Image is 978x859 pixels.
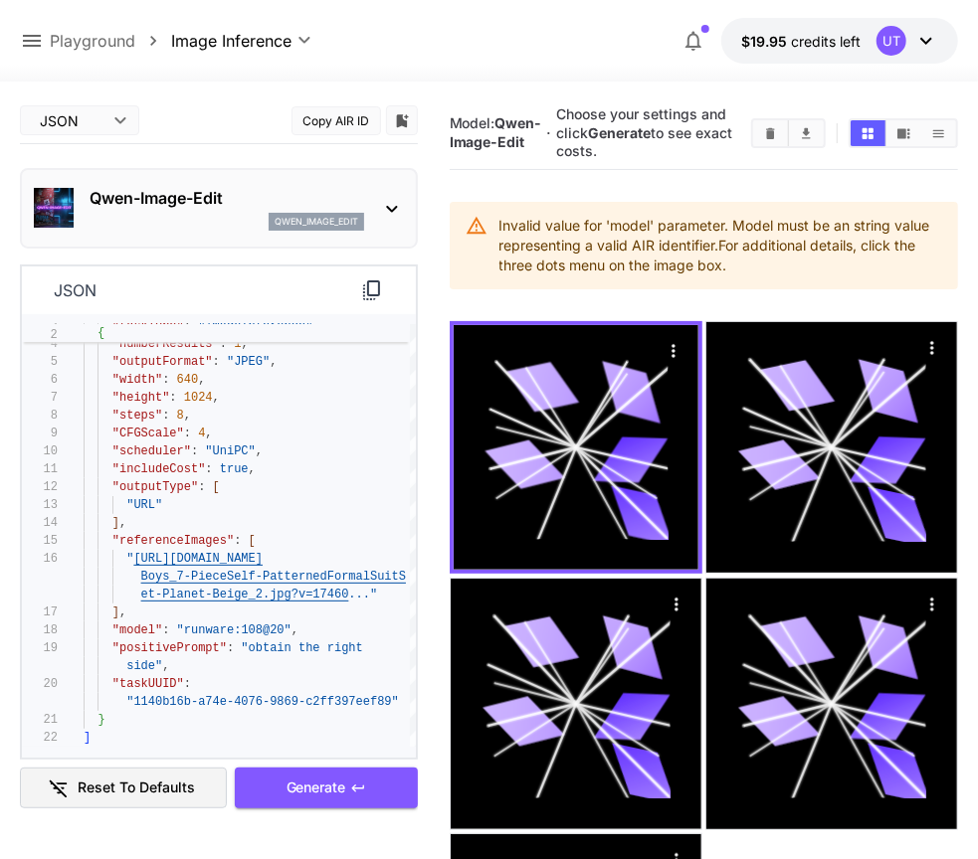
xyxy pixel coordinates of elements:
[886,120,921,146] button: Show images in video view
[22,460,58,478] div: 11
[292,623,298,637] span: ,
[183,391,212,405] span: 1024
[791,33,861,50] span: credits left
[546,121,551,145] p: ·
[292,106,381,135] button: Copy AIR ID
[22,621,58,639] div: 18
[140,588,348,601] span: et-Planet-Beige_2.jpg?v=17460
[119,516,126,530] span: ,
[917,589,947,618] div: Actions
[50,29,135,53] a: Playground
[499,208,943,283] div: Invalid value for 'model' parameter. Model must be an string value representing a valid AIR ident...
[22,711,58,729] div: 21
[111,337,219,351] span: "numberResults"
[287,775,346,800] span: Generate
[22,407,58,425] div: 8
[133,552,263,566] span: [URL][DOMAIN_NAME]
[98,713,104,727] span: }
[176,409,183,423] span: 8
[556,105,732,159] span: Choose your settings and click to see exact costs.
[751,118,826,148] div: Clear ImagesDownload All
[22,389,58,407] div: 7
[176,623,291,637] span: "runware:108@20"
[34,178,404,239] div: Qwen-Image-Editqwen_image_edit
[119,605,126,619] span: ,
[212,355,219,369] span: :
[111,409,161,423] span: "steps"
[126,552,133,566] span: "
[183,677,190,691] span: :
[270,355,277,369] span: ,
[588,124,651,141] b: Generate
[198,373,205,387] span: ,
[84,731,91,745] span: ]
[111,391,169,405] span: "height"
[241,337,248,351] span: ,
[22,442,58,460] div: 10
[241,641,362,655] span: "obtain the right
[54,278,97,302] p: json
[176,373,198,387] span: 640
[22,425,58,442] div: 9
[22,326,58,344] span: 2
[184,409,191,423] span: ,
[741,33,791,50] span: $19.95
[248,462,255,476] span: ,
[877,26,906,56] div: UT
[126,498,162,512] span: "URL"
[450,114,542,150] span: Model:
[393,108,411,132] button: Add to library
[22,496,58,514] div: 13
[111,373,161,387] span: "width"
[126,695,399,709] span: "1140b16b-a74e-4076-9869-c2ff397eef89"
[753,120,788,146] button: Clear Images
[721,18,958,64] button: $19.9517UT
[171,29,292,53] span: Image Inference
[205,462,212,476] span: :
[234,337,241,351] span: 1
[162,409,169,423] span: :
[220,337,227,351] span: :
[90,186,364,210] p: Qwen-Image-Edit
[22,639,58,657] div: 19
[275,215,358,229] p: qwen_image_edit
[22,514,58,532] div: 14
[111,677,183,691] span: "taskUUID"
[183,427,190,440] span: :
[659,335,688,365] div: Actions
[20,768,227,808] button: Reset to defaults
[849,118,958,148] div: Show images in grid viewShow images in video viewShow images in list view
[662,589,691,618] div: Actions
[169,391,176,405] span: :
[220,462,249,476] span: true
[111,623,161,637] span: "model"
[22,353,58,371] div: 5
[22,532,58,550] div: 15
[917,332,947,362] div: Actions
[22,729,58,747] div: 22
[198,480,205,494] span: :
[111,480,197,494] span: "outputType"
[111,427,183,440] span: "CFGScale"
[227,355,270,369] span: "JPEG"
[741,31,861,52] div: $19.9517
[256,444,263,458] span: ,
[50,29,171,53] nav: breadcrumb
[22,603,58,621] div: 17
[205,427,212,440] span: ,
[450,114,542,150] b: Qwen-Image-Edit
[111,605,118,619] span: ]
[40,110,101,131] span: JSON
[921,120,956,146] button: Show images in list view
[212,391,219,405] span: ,
[162,623,169,637] span: :
[111,516,118,530] span: ]
[111,641,226,655] span: "positivePrompt"
[111,355,212,369] span: "outputFormat"
[162,373,169,387] span: :
[191,444,198,458] span: :
[22,335,58,353] div: 4
[22,675,58,693] div: 20
[198,427,205,440] span: 4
